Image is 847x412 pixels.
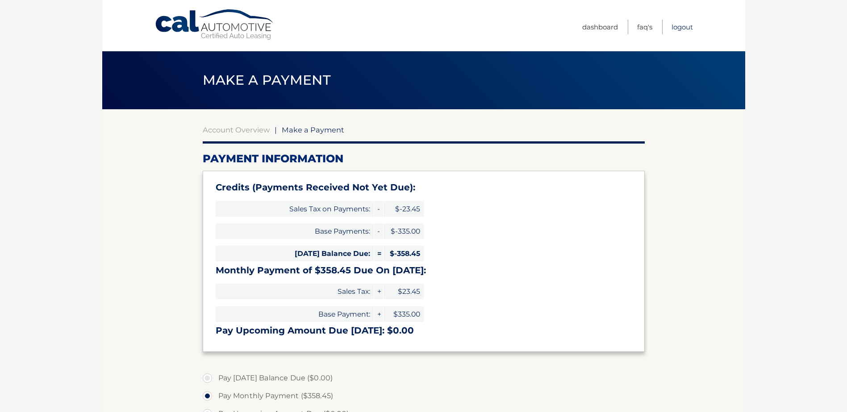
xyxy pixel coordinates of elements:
span: | [275,125,277,134]
span: $-358.45 [384,246,424,261]
span: Sales Tax: [216,284,374,299]
span: Base Payment: [216,306,374,322]
h3: Monthly Payment of $358.45 Due On [DATE]: [216,265,632,276]
span: $-23.45 [384,201,424,217]
span: - [374,201,383,217]
span: - [374,223,383,239]
h3: Pay Upcoming Amount Due [DATE]: $0.00 [216,325,632,336]
a: Account Overview [203,125,270,134]
label: Pay [DATE] Balance Due ($0.00) [203,369,645,387]
label: Pay Monthly Payment ($358.45) [203,387,645,405]
span: $23.45 [384,284,424,299]
span: Make a Payment [282,125,344,134]
h3: Credits (Payments Received Not Yet Due): [216,182,632,193]
span: Make a Payment [203,72,331,88]
span: $-335.00 [384,223,424,239]
a: Dashboard [582,20,618,34]
span: [DATE] Balance Due: [216,246,374,261]
span: Sales Tax on Payments: [216,201,374,217]
span: + [374,306,383,322]
a: Cal Automotive [154,9,275,41]
span: = [374,246,383,261]
span: Base Payments: [216,223,374,239]
a: Logout [672,20,693,34]
span: + [374,284,383,299]
span: $335.00 [384,306,424,322]
a: FAQ's [637,20,652,34]
h2: Payment Information [203,152,645,165]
